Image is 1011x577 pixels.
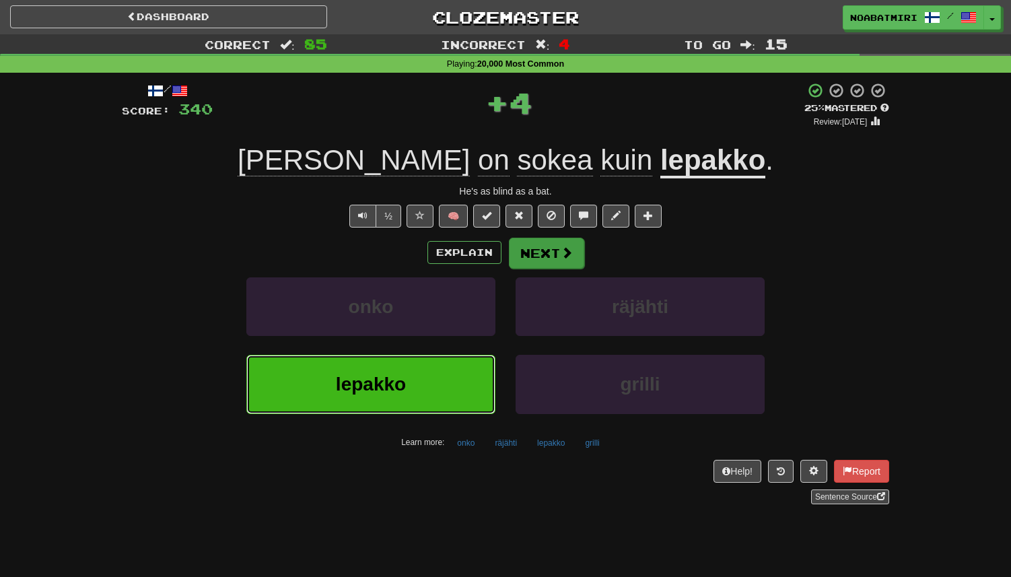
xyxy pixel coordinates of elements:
span: / [947,11,954,20]
span: : [740,39,755,50]
button: Next [509,238,584,269]
span: NoabatMiri [850,11,917,24]
span: 85 [304,36,327,52]
span: 340 [178,100,213,117]
a: Dashboard [10,5,327,28]
span: kuin [600,144,652,176]
span: sokea [517,144,592,176]
div: Mastered [804,102,889,114]
span: grilli [620,374,660,395]
a: Sentence Source [811,489,889,504]
span: Correct [205,38,271,51]
button: Report [834,460,889,483]
span: Incorrect [441,38,526,51]
button: Edit sentence (alt+d) [602,205,629,228]
span: 4 [559,36,570,52]
button: onko [450,433,482,453]
button: Explain [427,241,501,264]
button: räjähti [516,277,765,336]
button: Discuss sentence (alt+u) [570,205,597,228]
u: lepakko [660,144,765,178]
button: Play sentence audio (ctl+space) [349,205,376,228]
button: lepakko [246,355,495,413]
span: Score: [122,105,170,116]
span: 4 [509,86,532,119]
button: Set this sentence to 100% Mastered (alt+m) [473,205,500,228]
span: : [280,39,295,50]
span: To go [684,38,731,51]
span: on [478,144,510,176]
button: grilli [578,433,606,453]
button: grilli [516,355,765,413]
span: lepakko [336,374,406,395]
button: Add to collection (alt+a) [635,205,662,228]
button: ½ [376,205,401,228]
small: Review: [DATE] [814,117,868,127]
span: 25 % [804,102,825,113]
button: Help! [713,460,761,483]
span: : [535,39,550,50]
button: 🧠 [439,205,468,228]
div: Text-to-speech controls [347,205,401,228]
span: räjähti [612,296,668,317]
span: + [485,82,509,123]
span: . [765,144,773,176]
button: Round history (alt+y) [768,460,794,483]
button: Reset to 0% Mastered (alt+r) [505,205,532,228]
button: Favorite sentence (alt+f) [407,205,433,228]
button: onko [246,277,495,336]
div: / [122,82,213,99]
span: onko [349,296,394,317]
small: Learn more: [401,438,444,447]
span: [PERSON_NAME] [238,144,470,176]
button: Ignore sentence (alt+i) [538,205,565,228]
a: Clozemaster [347,5,664,29]
span: 15 [765,36,788,52]
a: NoabatMiri / [843,5,984,30]
button: lepakko [530,433,572,453]
button: räjähti [487,433,524,453]
strong: 20,000 Most Common [477,59,564,69]
div: He's as blind as a bat. [122,184,889,198]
